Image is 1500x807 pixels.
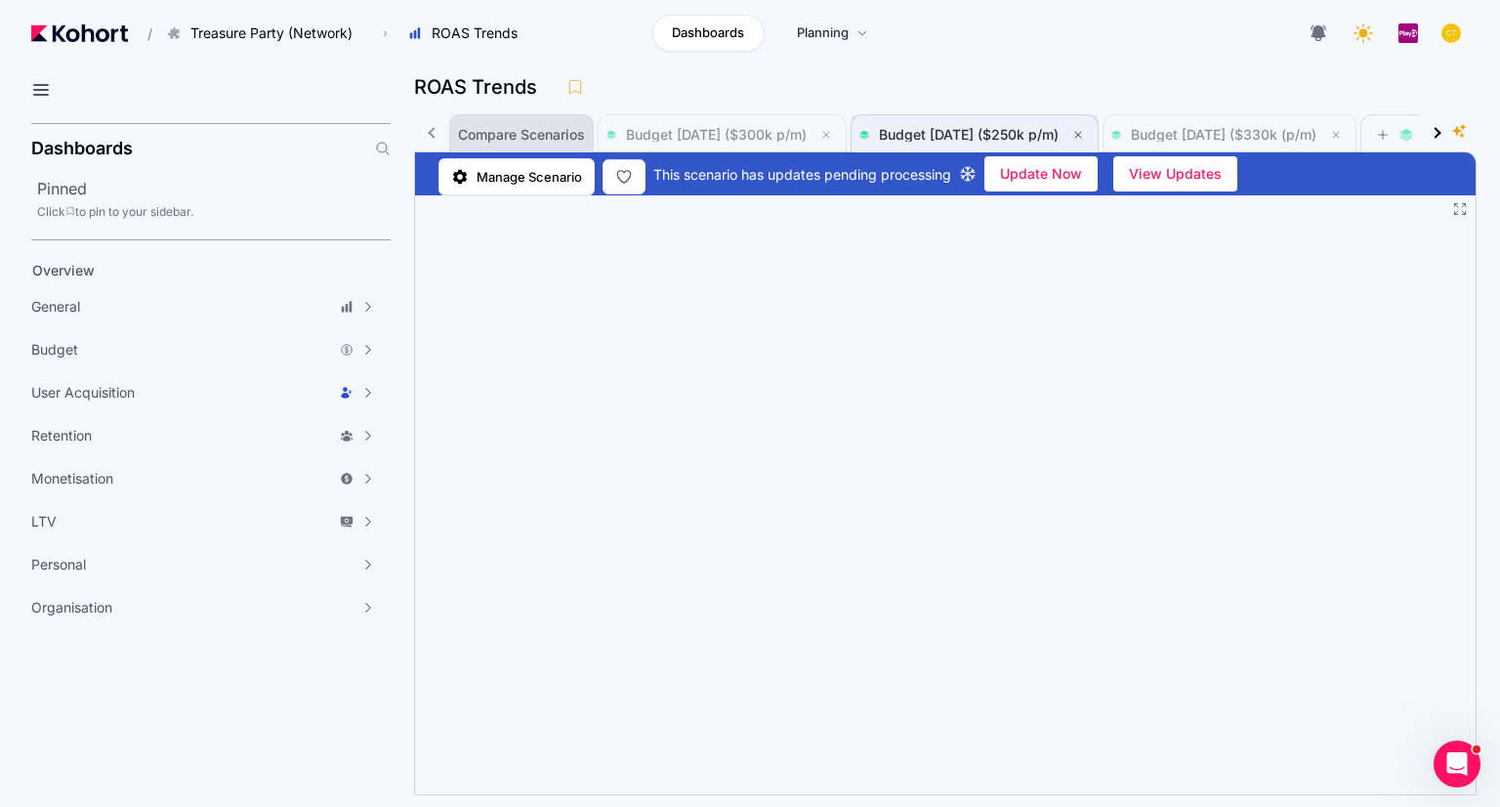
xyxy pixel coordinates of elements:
span: Budget [DATE] ($250k p/m) [879,126,1059,143]
span: › [379,25,392,41]
span: Compare Scenarios [458,128,585,142]
span: Treasure Party (Network) [190,23,353,43]
iframe: Intercom live chat [1434,741,1480,787]
button: Treasure Party (Network) [156,17,373,50]
a: Manage Scenario [438,158,595,195]
span: This scenario has updates pending processing [653,164,951,185]
div: Click to pin to your sidebar. [37,204,391,220]
span: Personal [31,555,86,574]
button: Fullscreen [1452,201,1468,217]
span: Update Now [1000,159,1082,189]
span: Manage Scenario [477,167,582,187]
h2: Dashboards [31,140,133,157]
span: ROAS Trends [432,23,518,43]
img: logo_PlayQ_20230721100321046856.png [1398,23,1418,43]
span: Dashboards [672,23,744,43]
span: General [31,297,80,317]
a: Planning [776,15,889,52]
a: Dashboards [652,15,765,52]
h2: Pinned [37,177,391,200]
span: Retention [31,426,92,446]
a: Overview [25,256,357,285]
span: Budget [31,340,78,360]
span: User Acquisition [31,383,135,403]
img: Kohort logo [31,24,128,42]
button: Update Now [984,156,1098,191]
span: LTV [31,512,57,531]
button: ROAS Trends [397,17,538,50]
span: Budget [DATE] ($330k (p/m) [1131,126,1316,143]
span: / [132,23,152,44]
span: Organisation [31,598,112,617]
span: View Updates [1129,159,1222,189]
span: Planning [797,23,849,43]
span: Budget [DATE] ($300k p/m) [626,126,807,143]
button: View Updates [1113,156,1237,191]
span: Monetisation [31,469,113,488]
h3: ROAS Trends [414,77,549,97]
span: Overview [32,262,95,278]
